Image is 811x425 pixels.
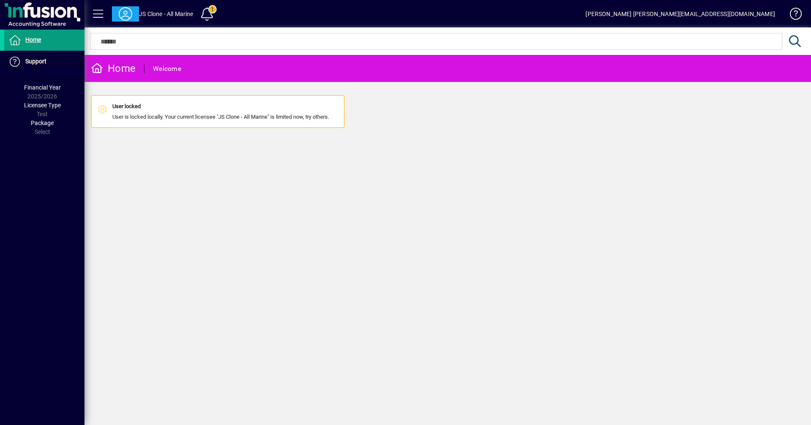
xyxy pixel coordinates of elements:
[112,6,139,22] button: Profile
[139,7,193,21] div: JS Clone - All Marine
[24,102,61,109] span: Licensee Type
[784,2,800,29] a: Knowledge Base
[91,62,136,75] div: Home
[25,36,41,43] span: Home
[24,84,61,91] span: Financial Year
[31,120,54,126] span: Package
[25,58,46,65] span: Support
[4,51,84,72] a: Support
[585,7,775,21] div: [PERSON_NAME] [PERSON_NAME][EMAIL_ADDRESS][DOMAIN_NAME]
